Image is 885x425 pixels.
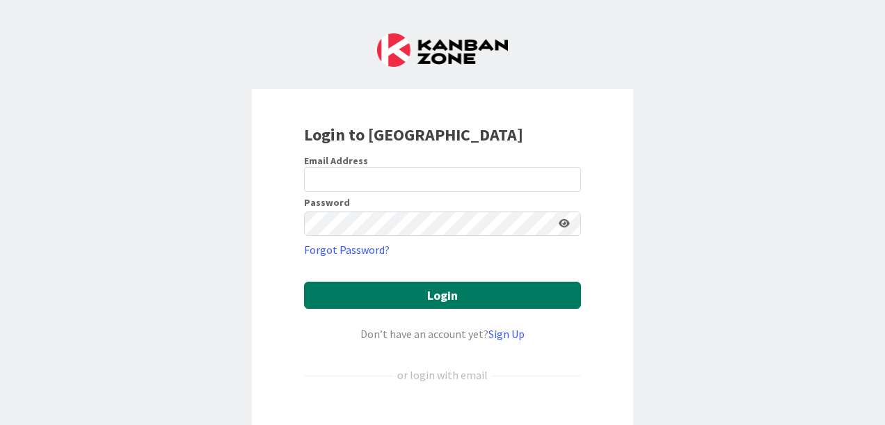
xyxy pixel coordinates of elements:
[304,241,390,258] a: Forgot Password?
[304,198,350,207] label: Password
[304,124,523,145] b: Login to [GEOGRAPHIC_DATA]
[394,367,491,383] div: or login with email
[377,33,508,67] img: Kanban Zone
[488,327,525,341] a: Sign Up
[304,282,581,309] button: Login
[304,154,368,167] label: Email Address
[304,326,581,342] div: Don’t have an account yet?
